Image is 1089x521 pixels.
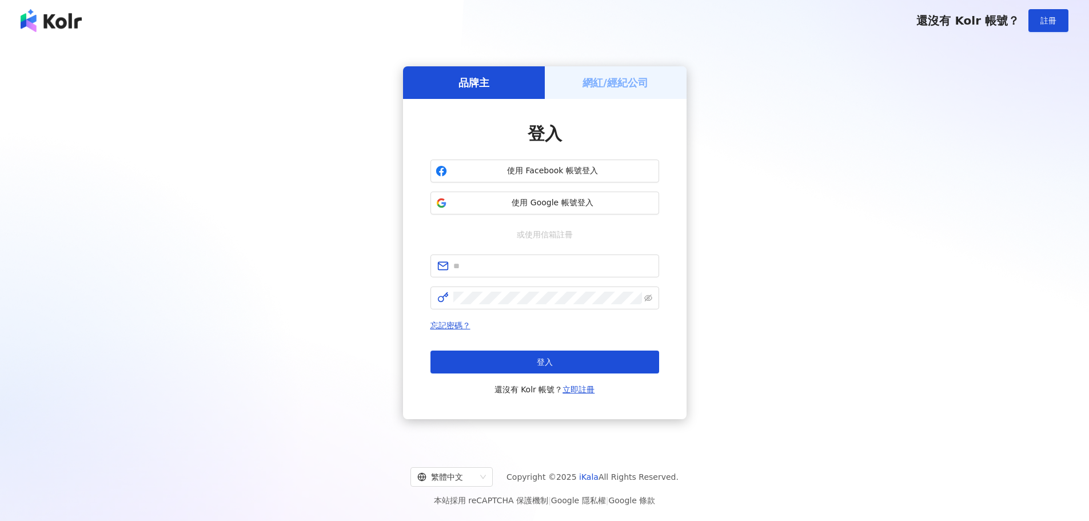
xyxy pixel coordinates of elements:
[452,197,654,209] span: 使用 Google 帳號登入
[434,494,655,507] span: 本站採用 reCAPTCHA 保護機制
[458,75,489,90] h5: 品牌主
[1040,16,1056,25] span: 註冊
[430,321,470,330] a: 忘記密碼？
[417,468,476,486] div: 繁體中文
[494,383,595,396] span: 還沒有 Kolr 帳號？
[551,496,606,505] a: Google 隱私權
[563,385,595,394] a: 立即註冊
[1028,9,1068,32] button: 註冊
[430,160,659,182] button: 使用 Facebook 帳號登入
[644,294,652,302] span: eye-invisible
[509,228,581,241] span: 或使用信箱註冊
[452,165,654,177] span: 使用 Facebook 帳號登入
[506,470,679,484] span: Copyright © 2025 All Rights Reserved.
[916,14,1019,27] span: 還沒有 Kolr 帳號？
[528,124,562,144] span: 登入
[606,496,609,505] span: |
[608,496,655,505] a: Google 條款
[21,9,82,32] img: logo
[579,472,599,482] a: iKala
[583,75,648,90] h5: 網紅/經紀公司
[537,357,553,367] span: 登入
[548,496,551,505] span: |
[430,351,659,373] button: 登入
[430,192,659,214] button: 使用 Google 帳號登入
